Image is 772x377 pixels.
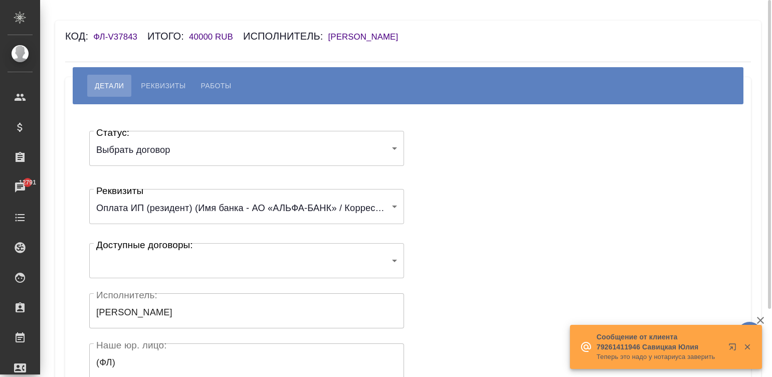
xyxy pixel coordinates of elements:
button: Закрыть [737,342,757,351]
span: 12791 [13,177,42,187]
h6: ФЛ-V37843 [93,32,147,42]
a: [PERSON_NAME] [328,33,409,41]
h6: Итого: [147,31,189,42]
p: Сообщение от клиента 79261411946 Савицкая Юлия [597,332,722,352]
a: 12791 [3,175,38,200]
h6: [PERSON_NAME] [328,32,409,42]
button: 🙏 [737,322,762,347]
span: Реквизиты [141,80,185,92]
h6: Исполнитель: [243,31,328,42]
p: Теперь это надо у нотариуса заверить [597,352,722,362]
h6: 40000 RUB [189,32,243,42]
span: Работы [201,80,232,92]
span: Детали [95,80,124,92]
div: Оплата ИП (резидент) (Имя банка - АО «АЛЬФА-БАНК» / Корреспондентский счет - 30101810200000000593... [89,194,404,224]
button: Открыть в новой вкладке [722,337,746,361]
h6: Код: [65,31,93,42]
div: Выбрать договор [89,136,404,165]
div: ​ [89,248,404,278]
